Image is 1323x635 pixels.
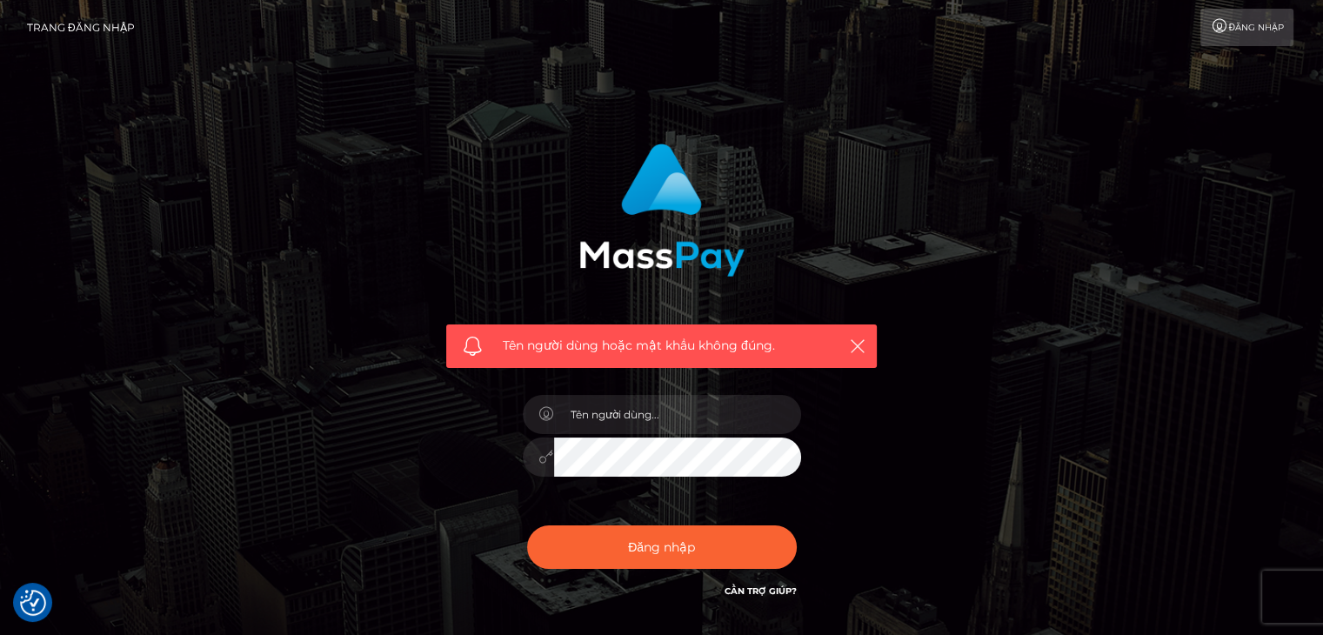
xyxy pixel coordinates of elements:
[27,21,135,34] font: Trang đăng nhập
[1229,22,1284,33] font: Đăng nhập
[1200,9,1293,46] a: Đăng nhập
[27,9,135,46] a: Trang đăng nhập
[554,395,801,434] input: Tên người dùng...
[725,585,797,597] a: Cần trợ giúp?
[20,590,46,616] img: Nút đồng ý xem lại
[527,525,797,569] button: Đăng nhập
[503,338,775,353] font: Tên người dùng hoặc mật khẩu không đúng.
[579,144,745,277] img: Đăng nhập MassPay
[628,539,695,555] font: Đăng nhập
[20,590,46,616] button: Tùy chọn đồng ý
